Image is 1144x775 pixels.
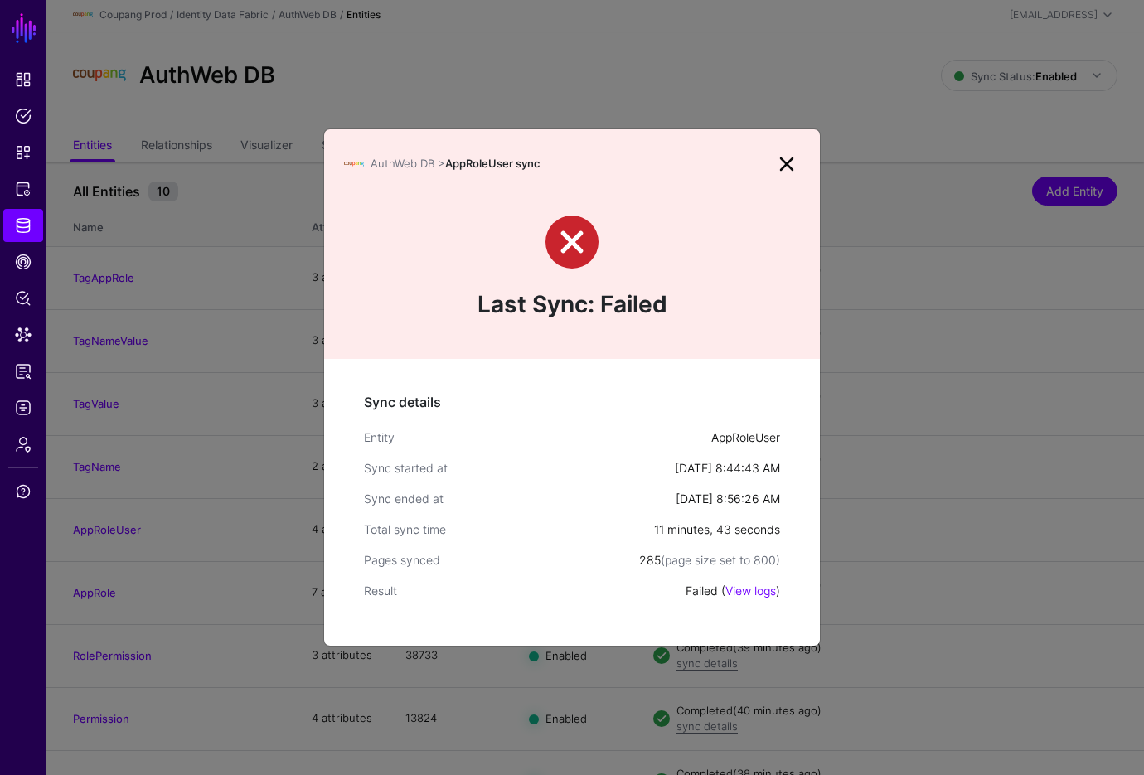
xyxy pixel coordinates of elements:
div: Sync started at [364,459,675,477]
div: Sync ended at [364,490,676,507]
a: View logs [725,584,776,598]
div: [DATE] 8:44:43 AM [675,459,780,477]
div: AppRoleUser [711,429,780,446]
h5: Sync details [364,392,780,412]
span: AuthWeb DB > [371,157,445,170]
span: (page size set to 800) [661,553,780,567]
div: Failed ( ) [686,582,780,599]
h4: Last Sync: Failed [344,288,800,322]
div: [DATE] 8:56:26 AM [676,490,780,507]
div: Total sync time [364,521,654,538]
div: Entity [364,429,711,446]
div: Pages synced [364,551,639,569]
div: 285 [639,551,780,569]
div: Result [364,582,686,599]
div: 11 minutes, 43 seconds [654,521,780,538]
img: svg+xml;base64,PHN2ZyBpZD0iTG9nbyIgeG1sbnM9Imh0dHA6Ly93d3cudzMub3JnLzIwMDAvc3ZnIiB3aWR0aD0iMTIxLj... [344,154,364,174]
h3: AppRoleUser sync [371,157,773,171]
